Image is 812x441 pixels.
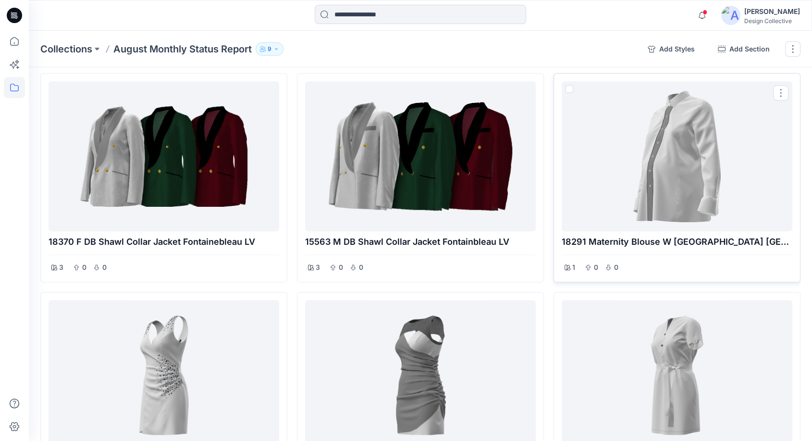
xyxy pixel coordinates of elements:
[710,41,777,57] button: Add Section
[358,262,364,273] p: 0
[297,73,544,282] div: 15563 M DB Shawl Collar Jacket Fontainbleau LV300
[305,235,536,249] p: 15563 M DB Shawl Collar Jacket Fontainbleau LV
[81,262,87,273] p: 0
[59,262,63,273] p: 3
[721,6,740,25] img: avatar
[773,85,788,101] button: Options
[613,262,619,273] p: 0
[744,17,800,25] div: Design Collective
[338,262,344,273] p: 0
[40,42,92,56] a: Collections
[49,235,279,249] p: 18370 F DB Shawl Collar Jacket Fontainebleau LV
[113,42,252,56] p: August Monthly Status Report
[593,262,599,273] p: 0
[40,73,287,282] div: 18370 F DB Shawl Collar Jacket Fontainebleau LV300
[744,6,800,17] div: [PERSON_NAME]
[268,44,271,54] p: 9
[572,262,575,273] p: 1
[256,42,283,56] button: 9
[562,235,792,249] p: 18291 Maternity Blouse w [GEOGRAPHIC_DATA] [GEOGRAPHIC_DATA]
[554,73,800,282] div: 18291 Maternity Blouse w [GEOGRAPHIC_DATA] [GEOGRAPHIC_DATA]100Options
[101,262,107,273] p: 0
[640,41,702,57] button: Add Styles
[316,262,320,273] p: 3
